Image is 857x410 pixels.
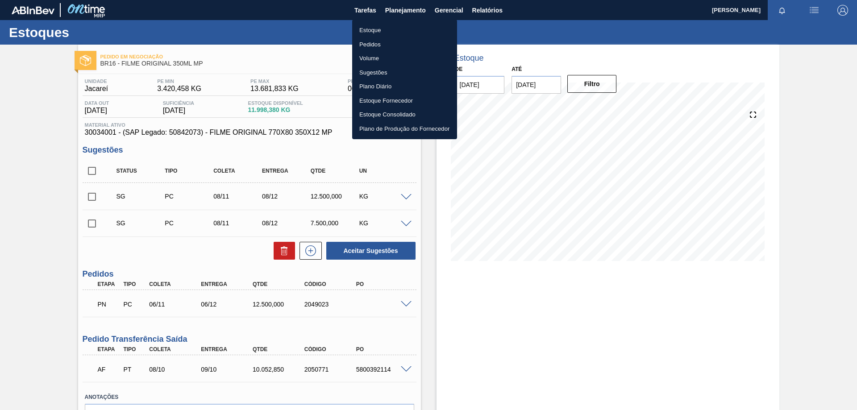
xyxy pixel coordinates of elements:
[352,37,457,52] a: Pedidos
[352,79,457,94] a: Plano Diário
[352,108,457,122] a: Estoque Consolidado
[352,66,457,80] a: Sugestões
[352,122,457,136] a: Plano de Produção do Fornecedor
[352,51,457,66] a: Volume
[352,94,457,108] a: Estoque Fornecedor
[352,23,457,37] a: Estoque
